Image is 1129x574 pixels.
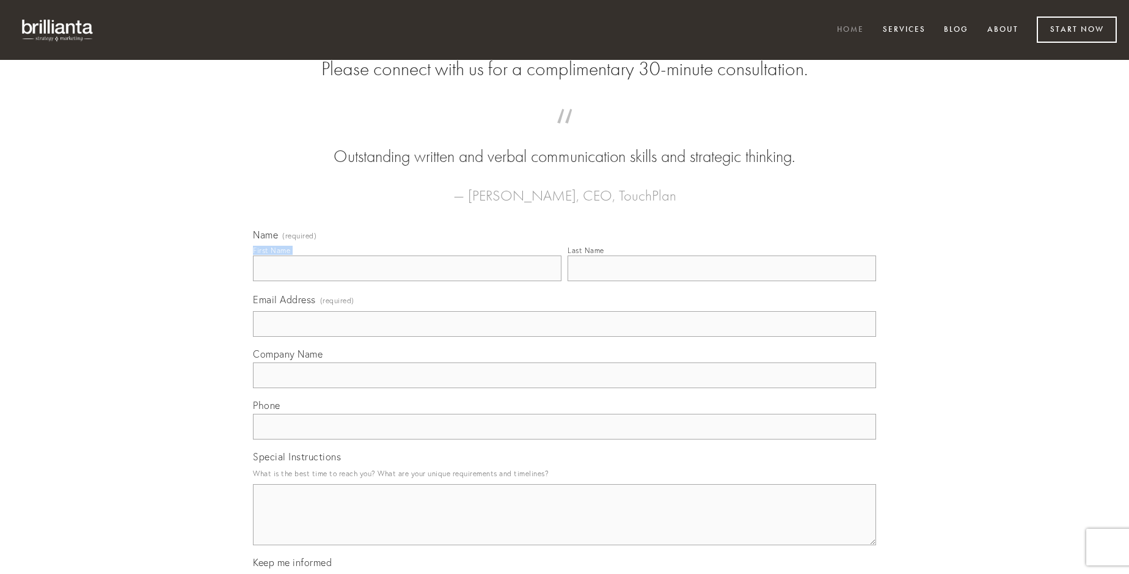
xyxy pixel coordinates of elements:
a: About [979,20,1026,40]
span: Company Name [253,348,323,360]
a: Home [829,20,872,40]
div: Last Name [568,246,604,255]
a: Start Now [1037,17,1117,43]
span: (required) [320,292,354,309]
span: Name [253,229,278,241]
span: Email Address [253,293,316,306]
p: What is the best time to reach you? What are your unique requirements and timelines? [253,465,876,482]
img: brillianta - research, strategy, marketing [12,12,104,48]
span: Keep me informed [253,556,332,568]
span: Special Instructions [253,451,341,463]
figcaption: — [PERSON_NAME], CEO, TouchPlan [272,169,857,208]
blockquote: Outstanding written and verbal communication skills and strategic thinking. [272,121,857,169]
h2: Please connect with us for a complimentary 30-minute consultation. [253,57,876,81]
span: “ [272,121,857,145]
a: Services [875,20,934,40]
div: First Name [253,246,290,255]
a: Blog [936,20,976,40]
span: (required) [282,232,316,240]
span: Phone [253,399,280,411]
